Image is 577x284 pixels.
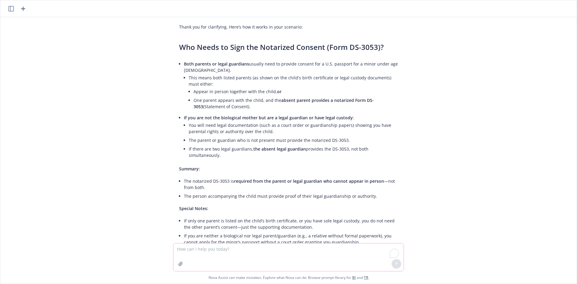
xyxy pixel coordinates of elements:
h3: Who Needs to Sign the Notarized Consent (Form DS-3053)? [179,42,398,52]
textarea: To enrich screen reader interactions, please activate Accessibility in Grammarly extension settings [173,243,404,271]
li: Appear in person together with the child, [194,87,398,96]
span: Nova Assist can make mistakes. Explore what Nova can do: Browse prompt library for and [3,271,574,284]
li: If you are neither a biological nor legal parent/guardian (e.g., a relative without formal paperw... [184,231,398,246]
li: You will need legal documentation (such as a court order or guardianship papers) showing you have... [189,121,398,136]
span: If you are not the biological mother but are a legal guardian or have legal custody [184,115,353,121]
li: The person accompanying the child must provide proof of their legal guardianship or authority. [184,192,398,200]
li: If there are two legal guardians, provides the DS-3053, not both simultaneously. [189,145,398,160]
p: : [184,115,398,121]
li: If only one parent is listed on the child’s birth certificate, or you have sole legal custody, yo... [184,216,398,231]
p: Thank you for clarifying. Here’s how it works in your scenario: [179,24,398,30]
li: The parent or guardian who is not present must provide the notarized DS-3053. [189,136,398,145]
li: This means both listed parents (as shown on the child's birth certificate or legal custody docume... [189,73,398,112]
a: BI [352,275,356,280]
span: Summary: [179,166,200,172]
span: required from the parent or legal guardian who cannot appear in person [234,178,384,184]
p: usually need to provide consent for a U.S. passport for a minor under age [DEMOGRAPHIC_DATA]. [184,61,398,73]
span: absent parent provides a notarized Form DS-3053 [194,97,374,109]
span: Special Notes: [179,206,208,211]
span: Both parents or legal guardians [184,61,249,67]
li: One parent appears with the child, and the (Statement of Consent). [194,96,398,111]
span: the absent legal guardian [253,146,306,152]
li: The notarized DS-3053 is —not from both. [184,177,398,192]
span: or [277,89,282,94]
a: TR [364,275,368,280]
